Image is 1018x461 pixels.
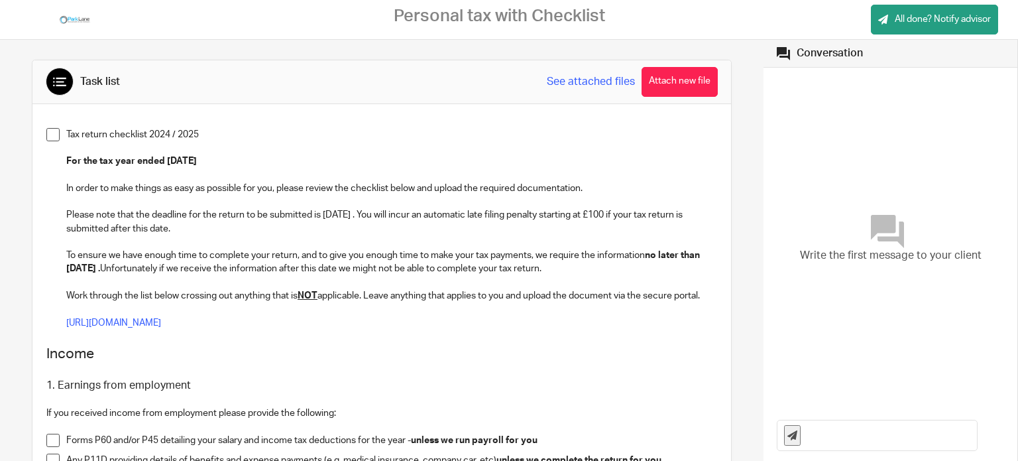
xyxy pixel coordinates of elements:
[66,318,161,328] a: [URL][DOMAIN_NAME]
[46,407,717,420] p: If you received income from employment please provide the following:
[66,208,717,235] p: Please note that the deadline for the return to be submitted is [DATE] . You will incur an automa...
[871,5,998,34] a: All done? Notify advisor
[46,379,717,393] h3: 1. Earnings from employment
[298,291,317,300] u: NOT
[80,75,120,89] div: Task list
[46,343,717,365] h2: Income
[66,289,717,302] p: Work through the list below crossing out anything that is applicable. Leave anything that applies...
[895,13,991,26] span: All done? Notify advisor
[66,128,717,141] p: Tax return checklist 2024 / 2025
[66,182,717,195] p: In order to make things as easy as possible for you, please review the checklist below and upload...
[66,249,717,276] p: To ensure we have enough time to complete your return, and to give you enough time to make your t...
[58,10,91,30] img: Park-Lane_9(72).jpg
[66,434,717,447] p: Forms P60 and/or P45 detailing your salary and income tax deductions for the year -
[547,74,635,90] a: See attached files
[800,248,982,263] span: Write the first message to your client
[797,46,863,60] div: Conversation
[411,436,537,445] strong: unless we run payroll for you
[394,6,605,27] h2: Personal tax with Checklist
[642,67,718,97] button: Attach new file
[66,157,197,166] strong: For the tax year ended [DATE]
